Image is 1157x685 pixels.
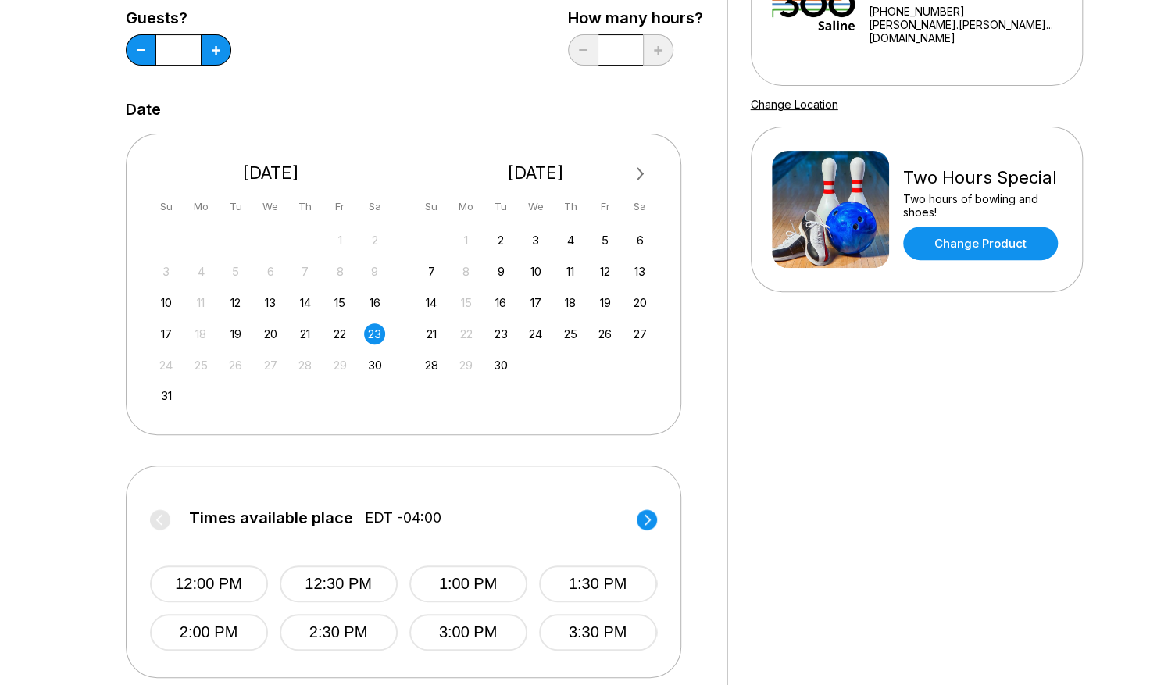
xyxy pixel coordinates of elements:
div: [DATE] [150,162,392,184]
div: Fr [595,196,616,217]
div: Choose Tuesday, August 12th, 2025 [225,292,246,313]
div: Not available Wednesday, August 27th, 2025 [260,355,281,376]
label: Guests? [126,9,231,27]
div: Choose Tuesday, August 19th, 2025 [225,323,246,344]
div: Choose Sunday, September 7th, 2025 [421,261,442,282]
div: Choose Saturday, August 30th, 2025 [364,355,385,376]
div: Choose Saturday, August 16th, 2025 [364,292,385,313]
div: Choose Thursday, September 25th, 2025 [560,323,581,344]
div: Choose Sunday, September 21st, 2025 [421,323,442,344]
a: Change Location [751,98,838,111]
div: Choose Tuesday, September 16th, 2025 [491,292,512,313]
div: Choose Saturday, September 27th, 2025 [630,323,651,344]
div: Not available Monday, September 1st, 2025 [455,230,477,251]
div: Mo [191,196,212,217]
div: Su [421,196,442,217]
label: How many hours? [568,9,703,27]
button: 2:30 PM [280,614,398,651]
div: Not available Saturday, August 9th, 2025 [364,261,385,282]
div: Fr [330,196,351,217]
button: 1:00 PM [409,565,527,602]
div: Not available Monday, September 22nd, 2025 [455,323,477,344]
button: 2:00 PM [150,614,268,651]
div: Choose Sunday, September 14th, 2025 [421,292,442,313]
div: Not available Monday, August 11th, 2025 [191,292,212,313]
div: Not available Monday, September 15th, 2025 [455,292,477,313]
div: Not available Monday, September 29th, 2025 [455,355,477,376]
div: Not available Wednesday, August 6th, 2025 [260,261,281,282]
div: We [525,196,546,217]
div: Choose Saturday, August 23rd, 2025 [364,323,385,344]
a: [PERSON_NAME].[PERSON_NAME]...[DOMAIN_NAME] [869,18,1061,45]
span: EDT -04:00 [365,509,441,526]
div: Tu [225,196,246,217]
div: Choose Friday, September 26th, 2025 [595,323,616,344]
div: Mo [455,196,477,217]
div: Choose Saturday, September 20th, 2025 [630,292,651,313]
div: Choose Saturday, September 6th, 2025 [630,230,651,251]
button: 1:30 PM [539,565,657,602]
div: Choose Wednesday, August 13th, 2025 [260,292,281,313]
div: Choose Wednesday, September 10th, 2025 [525,261,546,282]
div: Choose Wednesday, September 24th, 2025 [525,323,546,344]
div: Choose Wednesday, August 20th, 2025 [260,323,281,344]
label: Date [126,101,161,118]
div: Not available Sunday, August 3rd, 2025 [155,261,177,282]
div: Choose Sunday, August 31st, 2025 [155,385,177,406]
div: Choose Sunday, August 10th, 2025 [155,292,177,313]
div: Choose Tuesday, September 9th, 2025 [491,261,512,282]
div: Not available Friday, August 8th, 2025 [330,261,351,282]
div: Two hours of bowling and shoes! [903,192,1062,219]
div: Choose Tuesday, September 23rd, 2025 [491,323,512,344]
div: Choose Thursday, August 14th, 2025 [295,292,316,313]
div: Choose Tuesday, September 2nd, 2025 [491,230,512,251]
div: Not available Tuesday, August 26th, 2025 [225,355,246,376]
div: Su [155,196,177,217]
div: Choose Friday, September 5th, 2025 [595,230,616,251]
div: Sa [630,196,651,217]
div: Choose Friday, August 22nd, 2025 [330,323,351,344]
div: Choose Friday, September 19th, 2025 [595,292,616,313]
div: Choose Sunday, September 28th, 2025 [421,355,442,376]
div: Choose Wednesday, September 17th, 2025 [525,292,546,313]
div: Choose Thursday, September 11th, 2025 [560,261,581,282]
div: Not available Thursday, August 7th, 2025 [295,261,316,282]
button: 12:00 PM [150,565,268,602]
div: Choose Sunday, August 17th, 2025 [155,323,177,344]
div: Choose Friday, August 15th, 2025 [330,292,351,313]
div: Choose Friday, September 12th, 2025 [595,261,616,282]
div: Choose Wednesday, September 3rd, 2025 [525,230,546,251]
div: Not available Monday, September 8th, 2025 [455,261,477,282]
div: Choose Saturday, September 13th, 2025 [630,261,651,282]
div: Not available Monday, August 18th, 2025 [191,323,212,344]
div: Choose Thursday, September 18th, 2025 [560,292,581,313]
div: month 2025-09 [419,228,653,376]
div: Sa [364,196,385,217]
button: 3:30 PM [539,614,657,651]
div: Choose Tuesday, September 30th, 2025 [491,355,512,376]
div: Not available Friday, August 29th, 2025 [330,355,351,376]
button: 12:30 PM [280,565,398,602]
div: Not available Thursday, August 28th, 2025 [295,355,316,376]
div: Two Hours Special [903,167,1062,188]
a: Change Product [903,227,1058,260]
span: Times available place [189,509,353,526]
div: Th [295,196,316,217]
div: Tu [491,196,512,217]
button: 3:00 PM [409,614,527,651]
div: Choose Thursday, August 21st, 2025 [295,323,316,344]
div: Choose Thursday, September 4th, 2025 [560,230,581,251]
div: Not available Monday, August 4th, 2025 [191,261,212,282]
div: Not available Tuesday, August 5th, 2025 [225,261,246,282]
div: [DATE] [415,162,657,184]
div: [PHONE_NUMBER] [869,5,1061,18]
img: Two Hours Special [772,151,889,268]
div: Not available Saturday, August 2nd, 2025 [364,230,385,251]
div: Not available Monday, August 25th, 2025 [191,355,212,376]
div: Th [560,196,581,217]
div: Not available Sunday, August 24th, 2025 [155,355,177,376]
div: Not available Friday, August 1st, 2025 [330,230,351,251]
div: month 2025-08 [154,228,388,407]
div: We [260,196,281,217]
button: Next Month [628,162,653,187]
